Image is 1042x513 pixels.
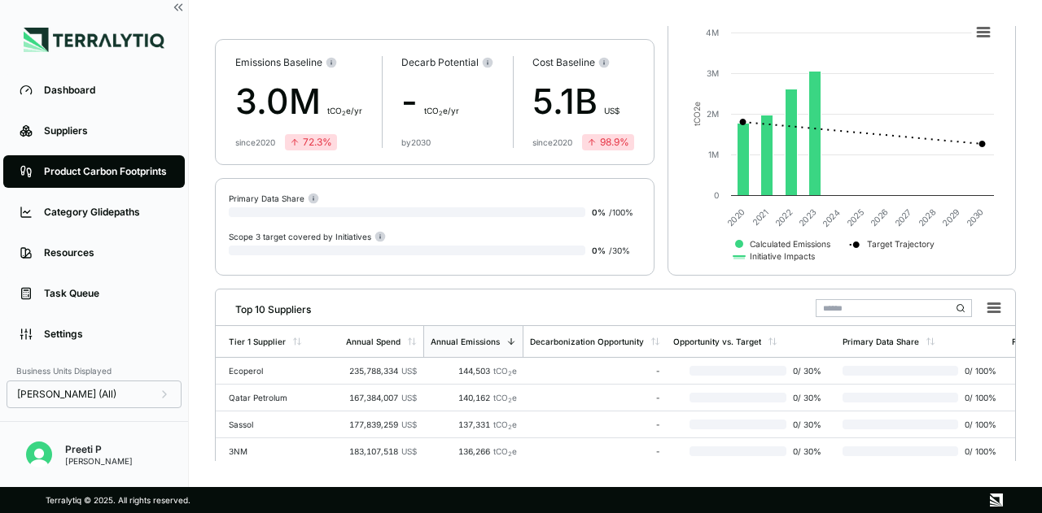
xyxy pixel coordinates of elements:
[493,393,517,402] span: tCO e
[346,393,417,402] div: 167,384,007
[430,420,517,429] div: 137,331
[692,102,702,126] text: tCO e
[843,337,919,346] div: Primary Data Share
[44,246,169,259] div: Resources
[917,207,937,228] text: 2028
[424,106,459,115] span: t CO e/yr
[44,124,169,137] div: Suppliers
[845,207,865,228] text: 2025
[773,207,794,228] text: 2022
[7,361,182,380] div: Business Units Displayed
[44,165,169,178] div: Product Carbon Footprints
[707,109,719,119] text: 2M
[342,110,346,117] sub: 2
[229,192,319,204] div: Primary Data Share
[65,443,133,456] div: Preeti P
[235,137,275,147] div: since 2020
[530,337,644,346] div: Decarbonization Opportunity
[401,76,493,128] div: -
[346,337,401,346] div: Annual Spend
[592,246,606,255] span: 0 %
[439,110,443,117] sub: 2
[431,337,500,346] div: Annual Emissions
[508,397,512,404] sub: 2
[401,366,417,376] span: US$
[673,337,761,346] div: Opportunity vs. Target
[508,370,512,377] sub: 2
[493,366,517,376] span: tCO e
[508,424,512,431] sub: 2
[229,366,333,376] div: Ecoperol
[958,366,999,376] span: 0 / 100 %
[786,420,830,429] span: 0 / 30 %
[692,107,702,111] tspan: 2
[229,230,386,242] div: Scope 3 target covered by Initiatives
[707,68,719,78] text: 3M
[44,328,169,341] div: Settings
[430,393,517,402] div: 140,162
[609,246,630,255] span: / 30 %
[401,446,417,456] span: US$
[751,207,770,227] text: 2021
[430,446,517,456] div: 136,266
[493,446,517,456] span: tCO e
[958,446,999,456] span: 0 / 100 %
[965,207,985,228] text: 2030
[786,366,830,376] span: 0 / 30 %
[290,136,332,149] div: 72.3 %
[229,393,333,402] div: Qatar Petrolum
[346,420,417,429] div: 177,839,259
[17,388,116,401] span: [PERSON_NAME] (All)
[401,137,431,147] div: by 2030
[604,106,620,115] span: US$
[587,136,629,149] div: 98.9 %
[708,150,719,159] text: 1M
[229,420,333,429] div: Sassol
[401,420,417,429] span: US$
[26,441,52,467] img: Preeti P
[20,435,59,474] button: Open user button
[893,207,913,228] text: 2027
[532,137,572,147] div: since 2020
[867,239,935,250] text: Target Trajectory
[530,393,660,402] div: -
[229,337,286,346] div: Tier 1 Supplier
[44,287,169,300] div: Task Queue
[706,28,719,37] text: 4M
[24,28,164,52] img: Logo
[532,56,634,69] div: Cost Baseline
[430,366,517,376] div: 144,503
[797,207,817,228] text: 2023
[222,297,311,316] div: Top 10 Suppliers
[714,190,719,200] text: 0
[530,420,660,429] div: -
[346,366,417,376] div: 235,788,334
[786,446,830,456] span: 0 / 30 %
[530,446,660,456] div: -
[532,76,634,128] div: 5.1B
[401,56,493,69] div: Decarb Potential
[725,207,746,228] text: 2020
[65,456,133,466] div: [PERSON_NAME]
[750,239,830,249] text: Calculated Emissions
[401,393,417,402] span: US$
[821,207,842,228] text: 2024
[940,207,961,228] text: 2029
[958,420,999,429] span: 0 / 100 %
[592,207,606,217] span: 0 %
[750,251,815,262] text: Initiative Impacts
[958,393,999,402] span: 0 / 100 %
[609,207,633,217] span: / 100 %
[786,393,830,402] span: 0 / 30 %
[327,106,362,115] span: t CO e/yr
[493,420,517,429] span: tCO e
[508,450,512,458] sub: 2
[44,206,169,219] div: Category Glidepaths
[44,84,169,97] div: Dashboard
[229,446,333,456] div: 3NM
[235,76,362,128] div: 3.0M
[530,366,660,376] div: -
[869,207,889,228] text: 2026
[346,446,417,456] div: 183,107,518
[235,56,362,69] div: Emissions Baseline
